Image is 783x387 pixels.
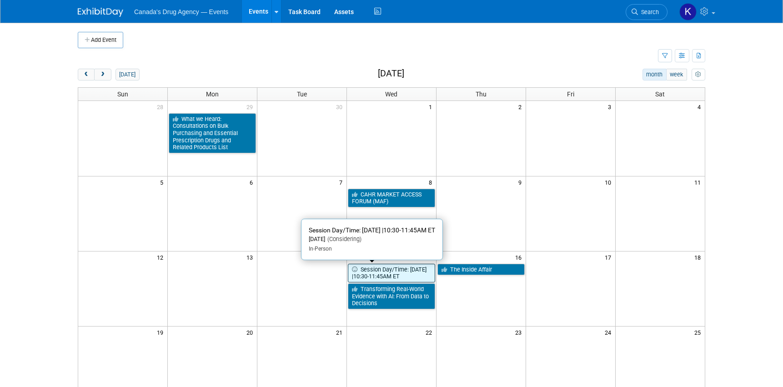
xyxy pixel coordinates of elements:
[679,3,697,20] img: Kristen Trevisan
[115,69,140,80] button: [DATE]
[348,189,435,207] a: CAHR MARKET ACCESS FORUM (MAF)
[692,69,705,80] button: myCustomButton
[476,90,487,98] span: Thu
[94,69,111,80] button: next
[517,176,526,188] span: 9
[517,101,526,112] span: 2
[626,4,668,20] a: Search
[246,327,257,338] span: 20
[514,251,526,263] span: 16
[428,176,436,188] span: 8
[206,90,219,98] span: Mon
[117,90,128,98] span: Sun
[642,69,667,80] button: month
[246,251,257,263] span: 13
[666,69,687,80] button: week
[693,251,705,263] span: 18
[78,8,123,17] img: ExhibitDay
[425,327,436,338] span: 22
[567,90,574,98] span: Fri
[437,264,525,276] a: The Inside Affair
[604,176,615,188] span: 10
[655,90,665,98] span: Sat
[335,327,346,338] span: 21
[297,90,307,98] span: Tue
[335,101,346,112] span: 30
[514,327,526,338] span: 23
[246,101,257,112] span: 29
[169,113,256,154] a: What we Heard: Consultations on Bulk Purchasing and Essential Prescription Drugs and Related Prod...
[695,72,701,78] i: Personalize Calendar
[697,101,705,112] span: 4
[348,283,435,309] a: Transforming Real-World Evidence with AI: From Data to Decisions
[134,8,228,15] span: Canada's Drug Agency — Events
[348,264,435,282] a: Session Day/Time: [DATE] |10:30-11:45AM ET
[309,246,332,252] span: In-Person
[309,236,435,243] div: [DATE]
[604,327,615,338] span: 24
[309,226,435,234] span: Session Day/Time: [DATE] |10:30-11:45AM ET
[159,176,167,188] span: 5
[378,69,404,79] h2: [DATE]
[604,251,615,263] span: 17
[693,327,705,338] span: 25
[385,90,397,98] span: Wed
[325,236,361,242] span: (Considering)
[428,101,436,112] span: 1
[693,176,705,188] span: 11
[338,176,346,188] span: 7
[156,101,167,112] span: 28
[607,101,615,112] span: 3
[249,176,257,188] span: 6
[156,327,167,338] span: 19
[156,251,167,263] span: 12
[638,9,659,15] span: Search
[78,69,95,80] button: prev
[78,32,123,48] button: Add Event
